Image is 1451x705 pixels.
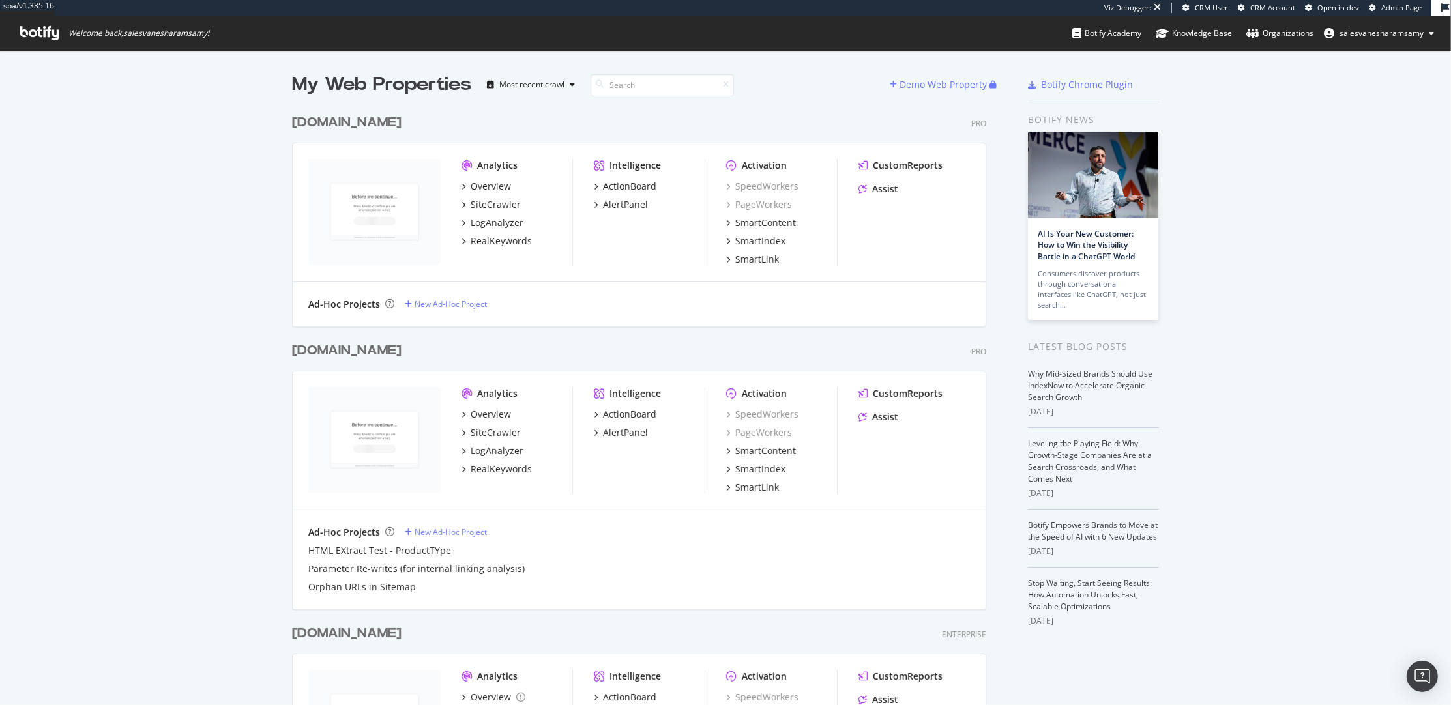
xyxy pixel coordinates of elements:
span: Welcome back, salesvanesharamsamy ! [68,28,209,38]
a: [DOMAIN_NAME] [292,624,407,643]
a: SmartIndex [726,463,785,476]
div: Analytics [477,159,518,172]
a: SiteCrawler [462,426,521,439]
div: New Ad-Hoc Project [415,526,487,538]
div: SmartContent [735,444,796,457]
a: [DOMAIN_NAME] [292,113,407,132]
div: Activation [742,159,787,172]
a: CustomReports [858,159,943,172]
div: Viz Debugger: [1104,3,1151,13]
div: [DATE] [1028,406,1159,418]
span: CRM Account [1250,3,1295,12]
div: Botify news [1028,113,1159,127]
div: ActionBoard [603,180,656,193]
a: LogAnalyzer [462,444,523,457]
input: Search [591,74,734,96]
a: SpeedWorkers [726,408,799,421]
a: LogAnalyzer [462,216,523,229]
div: Assist [872,410,898,424]
div: SmartLink [735,481,779,494]
div: AlertPanel [603,198,648,211]
div: [DATE] [1028,487,1159,499]
div: Assist [872,182,898,195]
div: Activation [742,670,787,683]
div: LogAnalyzer [471,444,523,457]
div: Ad-Hoc Projects [308,298,380,311]
div: Intelligence [609,387,661,400]
div: Botify Chrome Plugin [1041,78,1133,91]
div: SmartIndex [735,235,785,248]
a: Open in dev [1305,3,1359,13]
a: RealKeywords [462,235,532,248]
a: Stop Waiting, Start Seeing Results: How Automation Unlocks Fast, Scalable Optimizations [1028,577,1152,612]
div: SiteCrawler [471,426,521,439]
div: Pro [971,346,986,357]
a: Demo Web Property [890,79,989,90]
div: CustomReports [873,159,943,172]
span: Open in dev [1317,3,1359,12]
a: Leveling the Playing Field: Why Growth-Stage Companies Are at a Search Crossroads, and What Comes... [1028,438,1152,484]
div: RealKeywords [471,463,532,476]
div: [DOMAIN_NAME] [292,341,402,360]
a: Overview [462,691,525,704]
div: Organizations [1246,27,1313,40]
div: Activation [742,387,787,400]
button: Most recent crawl [482,74,580,95]
a: HTML EXtract Test - ProductTYpe [308,544,451,557]
a: Parameter Re-writes (for internal linking analysis) [308,562,525,575]
span: CRM User [1195,3,1228,12]
div: Latest Blog Posts [1028,339,1159,354]
div: Most recent crawl [499,81,564,89]
a: SiteCrawler [462,198,521,211]
a: SmartContent [726,444,796,457]
div: Botify Academy [1072,27,1141,40]
a: ActionBoard [594,691,656,704]
div: SpeedWorkers [726,691,799,704]
a: AlertPanel [594,426,648,439]
div: CustomReports [873,670,943,683]
span: Admin Page [1381,3,1422,12]
a: SmartLink [726,481,779,494]
a: New Ad-Hoc Project [405,298,487,309]
div: Overview [471,408,511,421]
div: SmartContent [735,216,796,229]
a: Assist [858,182,898,195]
div: Demo Web Property [900,78,987,91]
div: AlertPanel [603,426,648,439]
div: Enterprise [942,629,986,640]
a: PageWorkers [726,426,792,439]
div: Intelligence [609,670,661,683]
a: Botify Chrome Plugin [1028,78,1133,91]
div: ActionBoard [603,691,656,704]
div: My Web Properties [292,72,471,98]
a: Knowledge Base [1156,16,1232,51]
img: www.ralphlauren.co.uk [308,387,441,493]
div: Orphan URLs in Sitemap [308,581,416,594]
a: Overview [462,180,511,193]
a: CustomReports [858,387,943,400]
a: SmartContent [726,216,796,229]
a: [DOMAIN_NAME] [292,341,407,360]
div: LogAnalyzer [471,216,523,229]
div: Pro [971,118,986,129]
div: Analytics [477,387,518,400]
div: Consumers discover products through conversational interfaces like ChatGPT, not just search… [1038,268,1149,310]
a: PageWorkers [726,198,792,211]
div: CustomReports [873,387,943,400]
div: SiteCrawler [471,198,521,211]
a: SmartLink [726,253,779,266]
a: New Ad-Hoc Project [405,526,487,538]
a: ActionBoard [594,180,656,193]
div: Open Intercom Messenger [1407,661,1438,692]
a: SpeedWorkers [726,180,799,193]
div: RealKeywords [471,235,532,248]
span: salesvanesharamsamy [1340,27,1424,38]
a: Botify Empowers Brands to Move at the Speed of AI with 6 New Updates [1028,519,1158,542]
div: SmartLink [735,253,779,266]
a: CustomReports [858,670,943,683]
